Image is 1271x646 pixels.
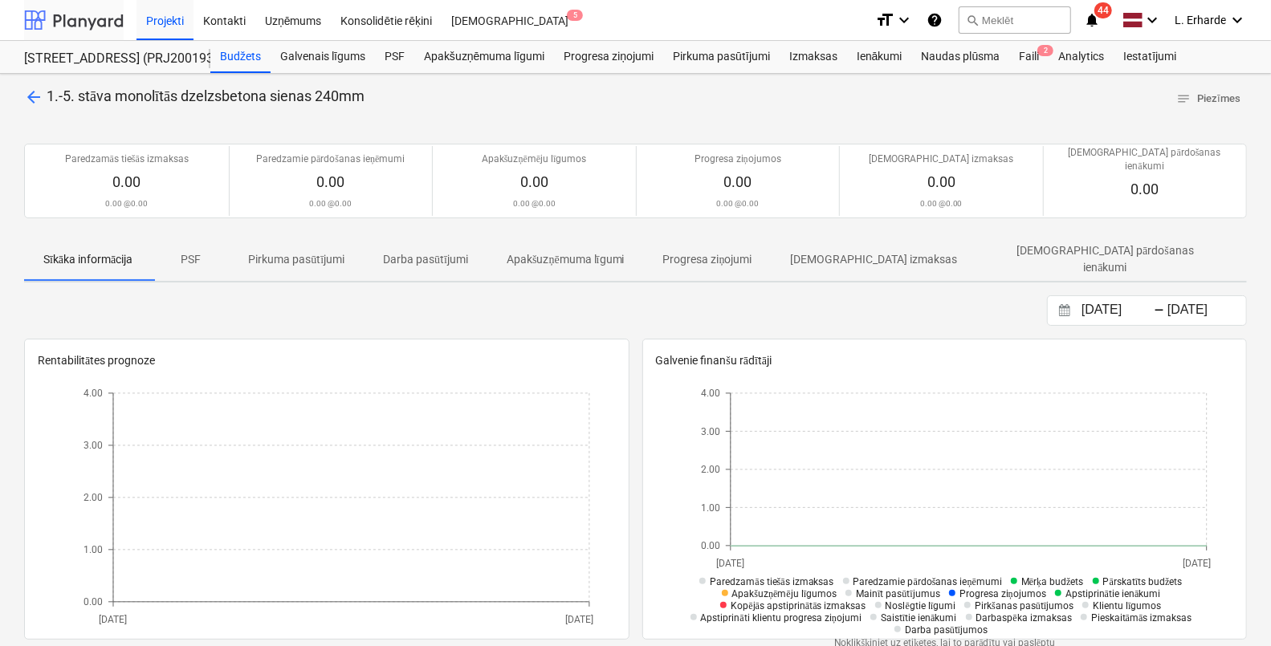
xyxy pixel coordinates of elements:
[959,6,1071,34] button: Meklēt
[1176,90,1240,108] span: Piezīmes
[656,352,1234,369] p: Galvenie finanšu rādītāji
[1065,588,1161,599] span: Apstiprinātie ienākumi
[701,502,720,514] tspan: 1.00
[24,87,43,107] span: arrow_back
[1114,41,1186,73] a: Iestatījumi
[1228,10,1247,30] i: keyboard_arrow_down
[663,41,780,73] a: Pirkuma pasūtījumi
[1154,306,1164,315] div: -
[554,41,663,73] a: Progresa ziņojumi
[1009,41,1049,73] div: Faili
[567,10,583,21] span: 5
[695,152,781,166] p: Progresa ziņojumos
[316,173,344,190] span: 0.00
[1021,576,1084,587] span: Mērķa budžets
[1183,558,1211,569] tspan: [DATE]
[1037,45,1053,56] span: 2
[875,10,894,30] i: format_size
[701,464,720,475] tspan: 2.00
[996,242,1215,276] p: [DEMOGRAPHIC_DATA] pārdošanas ienākumi
[847,41,912,73] a: Ienākumi
[853,576,1002,587] span: Paredzamie pārdošanas ieņēmumi
[663,251,752,268] p: Progresa ziņojumi
[732,588,837,599] span: Apakšuzņēmēju līgumos
[791,251,958,268] p: [DEMOGRAPHIC_DATA] izmaksas
[271,41,375,73] a: Galvenais līgums
[959,588,1046,599] span: Progresa ziņojumos
[1143,10,1162,30] i: keyboard_arrow_down
[84,492,103,503] tspan: 2.00
[780,41,847,73] a: Izmaksas
[1176,91,1191,106] span: notes
[976,612,1072,624] span: Darbaspēka izmaksas
[1175,14,1226,26] span: L. Erharde
[43,251,132,268] p: Sīkāka informācija
[710,576,833,587] span: Paredzamās tiešās izmaksas
[701,426,720,437] tspan: 3.00
[256,152,405,166] p: Paredzamie pārdošanas ieņēmumi
[1191,569,1271,646] iframe: Chat Widget
[1164,299,1246,322] input: Beigu datums
[1094,2,1112,18] span: 44
[723,173,752,190] span: 0.00
[38,352,616,369] p: Rentabilitātes prognoze
[1050,146,1240,173] p: [DEMOGRAPHIC_DATA] pārdošanas ienākumi
[716,198,759,209] p: 0.00 @ 0.00
[881,612,957,624] span: Saistītie ienākumi
[701,612,862,624] span: Apstiprināti klientu progresa ziņojumi
[1078,299,1160,322] input: Sākuma datums
[869,152,1013,166] p: [DEMOGRAPHIC_DATA] izmaksas
[84,544,103,555] tspan: 1.00
[383,251,468,268] p: Darba pasūtījumi
[912,41,1010,73] a: Naudas plūsma
[513,198,556,209] p: 0.00 @ 0.00
[966,14,979,26] span: search
[1170,87,1247,112] button: Piezīmes
[1084,10,1100,30] i: notifications
[1093,600,1161,611] span: Klientu līgumos
[701,388,720,399] tspan: 4.00
[99,614,127,625] tspan: [DATE]
[856,588,940,599] span: Mainīt pasūtījumus
[112,173,141,190] span: 0.00
[210,41,271,73] a: Budžets
[414,41,554,73] a: Apakšuzņēmuma līgumi
[65,152,189,166] p: Paredzamās tiešās izmaksas
[701,540,720,551] tspan: 0.00
[84,440,103,451] tspan: 3.00
[84,596,103,607] tspan: 0.00
[927,173,955,190] span: 0.00
[905,624,988,636] span: Darba pasūtījumos
[1091,612,1192,624] span: Pieskaitāmās izmaksas
[309,198,352,209] p: 0.00 @ 0.00
[507,251,625,268] p: Apakšuzņēmuma līgumi
[564,614,593,625] tspan: [DATE]
[920,198,963,209] p: 0.00 @ 0.00
[482,152,587,166] p: Apakšuzņēmēju līgumos
[520,173,548,190] span: 0.00
[1009,41,1049,73] a: Faili2
[1130,181,1159,197] span: 0.00
[1049,41,1114,73] a: Analytics
[975,600,1073,611] span: Pirkšanas pasūtījumos
[105,198,148,209] p: 0.00 @ 0.00
[927,10,943,30] i: Zināšanu pamats
[1103,576,1183,587] span: Pārskatīts budžets
[886,600,956,611] span: Noslēgtie līgumi
[248,251,344,268] p: Pirkuma pasūtījumi
[731,600,866,611] span: Kopējās apstiprinātās izmaksas
[24,51,191,67] div: [STREET_ADDRESS] (PRJ2001934) 2601941
[375,41,414,73] a: PSF
[171,251,210,268] p: PSF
